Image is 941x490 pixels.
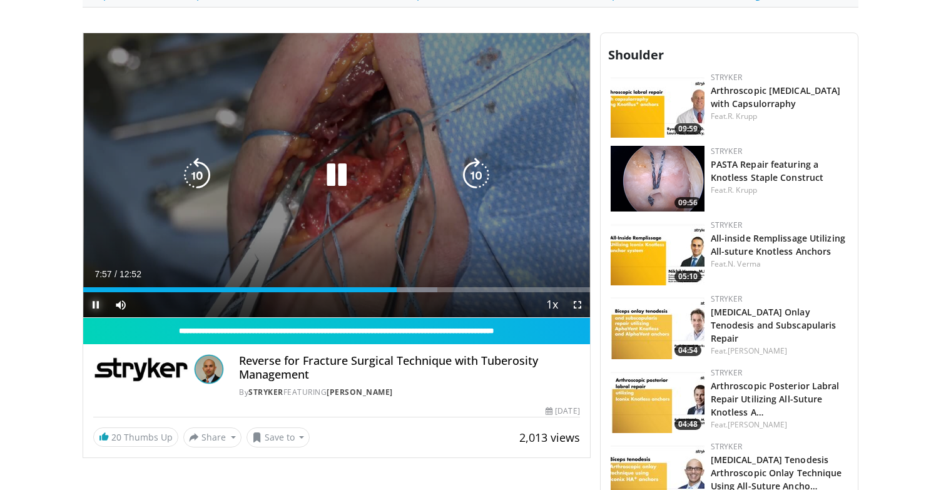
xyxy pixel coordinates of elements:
[111,431,121,443] span: 20
[711,380,840,418] a: Arthroscopic Posterior Labral Repair Utilizing All-Suture Knotless A…
[728,185,757,195] a: R. Krupp
[194,354,224,384] img: Avatar
[247,427,310,447] button: Save to
[327,387,393,397] a: [PERSON_NAME]
[711,146,742,156] a: Stryker
[611,72,704,138] a: 09:59
[711,306,837,344] a: [MEDICAL_DATA] Onlay Tenodesis and Subscapularis Repair
[83,33,590,319] video-js: Video Player
[93,354,189,384] img: Stryker
[183,427,242,447] button: Share
[248,387,283,397] a: Stryker
[83,292,108,317] button: Pause
[711,367,742,378] a: Stryker
[546,406,579,417] div: [DATE]
[711,258,848,270] div: Feat.
[611,220,704,285] a: 05:10
[611,220,704,285] img: 0dbaa052-54c8-49be-8279-c70a6c51c0f9.150x105_q85_crop-smart_upscale.jpg
[540,292,565,317] button: Playback Rate
[114,269,117,279] span: /
[728,419,787,430] a: [PERSON_NAME]
[611,367,704,433] img: d2f6a426-04ef-449f-8186-4ca5fc42937c.150x105_q85_crop-smart_upscale.jpg
[728,111,757,121] a: R. Krupp
[611,146,704,212] img: 84acc7eb-cb93-455a-a344-5c35427a46c1.png.150x105_q85_crop-smart_upscale.png
[674,345,701,356] span: 04:54
[711,185,848,196] div: Feat.
[519,430,580,445] span: 2,013 views
[711,345,848,357] div: Feat.
[611,146,704,212] a: 09:56
[611,293,704,359] a: 04:54
[728,258,761,269] a: N. Verma
[674,123,701,135] span: 09:59
[674,271,701,282] span: 05:10
[94,269,111,279] span: 7:57
[93,427,178,447] a: 20 Thumbs Up
[611,293,704,359] img: f0e53f01-d5db-4f12-81ed-ecc49cba6117.150x105_q85_crop-smart_upscale.jpg
[674,197,701,208] span: 09:56
[711,419,848,431] div: Feat.
[711,293,742,304] a: Stryker
[711,111,848,122] div: Feat.
[674,419,701,430] span: 04:48
[108,292,133,317] button: Mute
[83,287,590,292] div: Progress Bar
[565,292,590,317] button: Fullscreen
[611,72,704,138] img: c8a3b2cc-5bd4-4878-862c-e86fdf4d853b.150x105_q85_crop-smart_upscale.jpg
[239,387,579,398] div: By FEATURING
[711,158,824,183] a: PASTA Repair featuring a Knotless Staple Construct
[711,72,742,83] a: Stryker
[711,232,845,257] a: All-inside Remplissage Utilizing All-suture Knotless Anchors
[239,354,579,381] h4: Reverse for Fracture Surgical Technique with Tuberosity Management
[711,441,742,452] a: Stryker
[611,367,704,433] a: 04:48
[608,46,664,63] span: Shoulder
[711,220,742,230] a: Stryker
[728,345,787,356] a: [PERSON_NAME]
[120,269,141,279] span: 12:52
[711,84,841,110] a: Arthroscopic [MEDICAL_DATA] with Capsulorraphy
